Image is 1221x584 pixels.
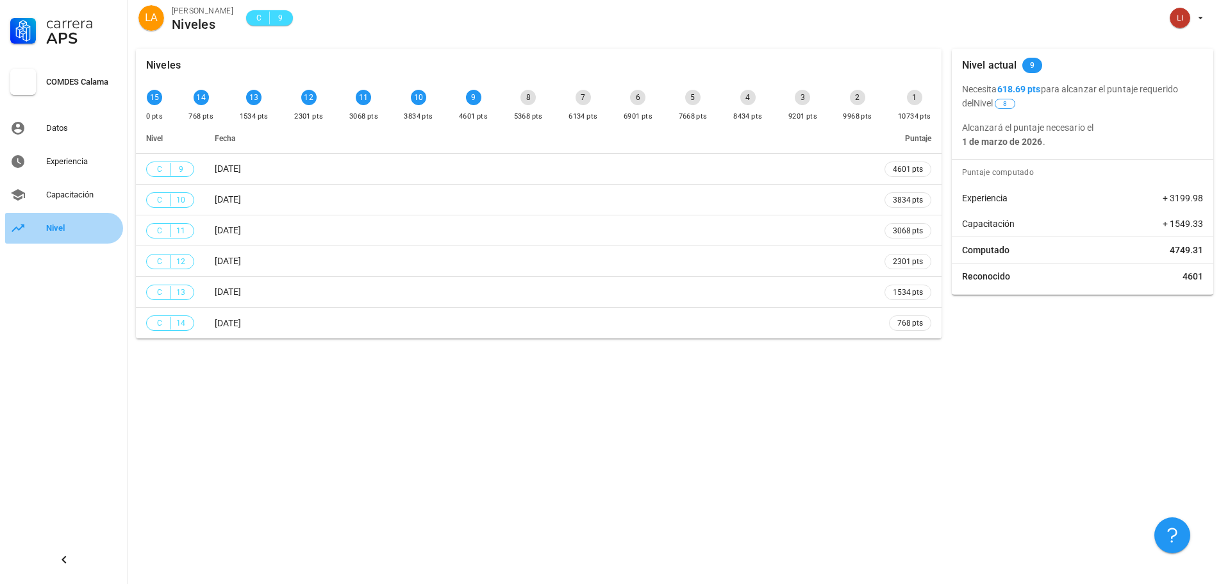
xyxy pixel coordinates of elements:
div: Niveles [146,49,181,82]
div: 2 [850,90,865,105]
span: Experiencia [962,192,1008,204]
span: 4749.31 [1170,244,1203,256]
span: [DATE] [215,287,241,297]
div: avatar [138,5,164,31]
div: 4601 pts [459,110,488,123]
div: 5368 pts [514,110,543,123]
div: 7 [576,90,591,105]
span: 14 [176,317,186,330]
div: 12 [301,90,317,105]
div: 13 [246,90,262,105]
div: [PERSON_NAME] [172,4,233,17]
div: Nivel actual [962,49,1017,82]
div: 2301 pts [294,110,323,123]
p: Necesita para alcanzar el puntaje requerido del [962,82,1203,110]
span: 9 [275,12,285,24]
div: 7668 pts [679,110,708,123]
div: 6 [630,90,645,105]
div: Niveles [172,17,233,31]
div: 8 [520,90,536,105]
div: 768 pts [188,110,213,123]
span: 12 [176,255,186,268]
div: 9 [466,90,481,105]
span: C [154,286,165,299]
div: 3834 pts [404,110,433,123]
div: 4 [740,90,756,105]
a: Experiencia [5,146,123,177]
span: C [254,12,264,24]
div: 6901 pts [624,110,652,123]
b: 618.69 pts [997,84,1041,94]
p: Alcanzará el puntaje necesario el . [962,121,1203,149]
span: Capacitación [962,217,1015,230]
span: 9 [1030,58,1034,73]
div: 10734 pts [898,110,931,123]
div: Puntaje computado [957,160,1213,185]
span: 3068 pts [893,224,923,237]
div: APS [46,31,118,46]
span: Puntaje [905,134,931,143]
span: 2301 pts [893,255,923,268]
div: 10 [411,90,426,105]
span: [DATE] [215,318,241,328]
div: 9201 pts [788,110,817,123]
span: 13 [176,286,186,299]
span: + 1549.33 [1163,217,1203,230]
span: Nivel [974,98,1017,108]
div: 8434 pts [733,110,762,123]
div: Experiencia [46,156,118,167]
span: [DATE] [215,194,241,204]
div: 3 [795,90,810,105]
div: 11 [356,90,371,105]
div: Datos [46,123,118,133]
div: Carrera [46,15,118,31]
span: LA [145,5,158,31]
div: 5 [685,90,701,105]
th: Fecha [204,123,874,154]
span: C [154,317,165,330]
div: 15 [147,90,162,105]
span: Nivel [146,134,163,143]
span: 10 [176,194,186,206]
span: 1534 pts [893,286,923,299]
span: 4601 [1183,270,1203,283]
div: 6134 pts [569,110,597,123]
span: [DATE] [215,225,241,235]
div: 14 [194,90,209,105]
b: 1 de marzo de 2026 [962,137,1043,147]
div: 9968 pts [843,110,872,123]
div: Nivel [46,223,118,233]
span: [DATE] [215,163,241,174]
div: avatar [1170,8,1190,28]
th: Nivel [136,123,204,154]
a: Capacitación [5,179,123,210]
span: C [154,255,165,268]
th: Puntaje [874,123,942,154]
span: Reconocido [962,270,1010,283]
div: 1534 pts [240,110,269,123]
span: Computado [962,244,1009,256]
a: Datos [5,113,123,144]
span: 4601 pts [893,163,923,176]
div: 3068 pts [349,110,378,123]
div: Capacitación [46,190,118,200]
span: 9 [176,163,186,176]
span: 3834 pts [893,194,923,206]
div: 1 [907,90,922,105]
div: COMDES Calama [46,77,118,87]
a: Nivel [5,213,123,244]
span: C [154,194,165,206]
span: 768 pts [897,317,923,330]
span: 8 [1003,99,1007,108]
span: C [154,224,165,237]
span: Fecha [215,134,235,143]
span: [DATE] [215,256,241,266]
span: + 3199.98 [1163,192,1203,204]
div: 0 pts [146,110,163,123]
span: C [154,163,165,176]
span: 11 [176,224,186,237]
